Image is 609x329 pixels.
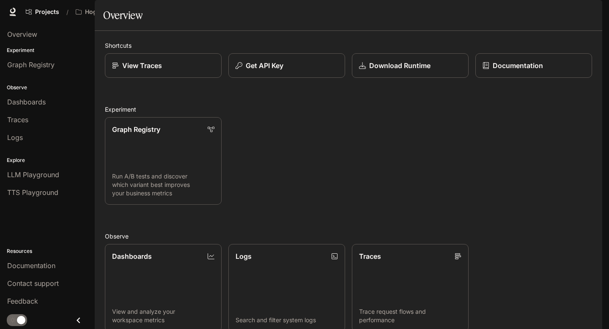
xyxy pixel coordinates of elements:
[72,3,131,20] button: Open workspace menu
[359,307,461,324] p: Trace request flows and performance
[85,8,118,16] p: Hogsworth
[22,3,63,20] a: Go to projects
[105,53,222,78] a: View Traces
[369,60,431,71] p: Download Runtime
[475,53,592,78] a: Documentation
[112,172,214,197] p: Run A/B tests and discover which variant best improves your business metrics
[112,307,214,324] p: View and analyze your workspace metrics
[63,8,72,16] div: /
[493,60,543,71] p: Documentation
[112,251,152,261] p: Dashboards
[105,232,592,241] h2: Observe
[105,105,592,114] h2: Experiment
[105,117,222,205] a: Graph RegistryRun A/B tests and discover which variant best improves your business metrics
[236,251,252,261] p: Logs
[103,7,143,24] h1: Overview
[112,124,160,134] p: Graph Registry
[246,60,283,71] p: Get API Key
[35,8,59,16] span: Projects
[228,53,345,78] button: Get API Key
[122,60,162,71] p: View Traces
[359,251,381,261] p: Traces
[352,53,469,78] a: Download Runtime
[236,316,338,324] p: Search and filter system logs
[105,41,592,50] h2: Shortcuts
